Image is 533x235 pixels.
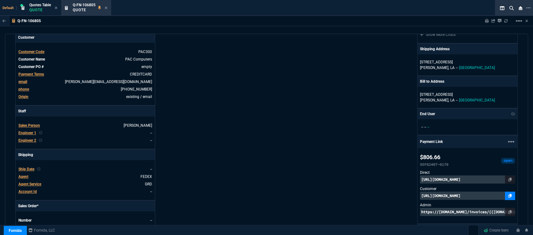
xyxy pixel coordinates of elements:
span: -- [456,66,458,70]
span: -- [421,125,423,129]
span: [GEOGRAPHIC_DATA] [459,66,495,70]
span: Ship Date [18,167,34,171]
p: Quote [73,7,96,12]
a: -- [150,189,152,194]
span: Account Id [18,189,37,194]
tr: undefined [18,166,152,172]
span: Agent [18,174,28,179]
p: Payment Link [420,139,443,144]
span: LA [450,66,455,70]
tr: undefined [18,181,152,187]
p: Bill to Address [420,79,444,84]
a: msbcCompanyName [27,228,57,233]
tr: undefined [18,188,152,195]
nx-icon: Clear selected rep [39,130,42,136]
p: https://[DOMAIN_NAME]/invoices/{{[DOMAIN_NAME]}} [420,208,515,216]
a: GRD [145,182,152,186]
p: Sales Order* [16,201,155,211]
p: Customer [420,186,515,192]
span: Number [18,218,32,223]
p: [STREET_ADDRESS] [420,92,515,97]
tr: undefined [18,56,152,62]
tr: undefined [18,225,152,231]
a: empty [141,65,152,69]
mat-icon: Example home icon [507,138,515,145]
span: [PERSON_NAME], [420,98,449,102]
span: Default [2,6,17,10]
tr: undefined [18,137,152,144]
p: Quote [29,7,51,12]
nx-icon: Search [507,4,516,12]
p: Shipping [16,149,155,160]
nx-icon: Open New Tab [526,5,531,11]
span: Q-FN-106805 [73,3,96,7]
a: [PERSON_NAME][EMAIL_ADDRESS][DOMAIN_NAME] [65,80,152,84]
p: End User [420,111,435,117]
span: Customer Code [18,50,44,54]
a: [PERSON_NAME] [124,123,152,128]
span: Engineer 1 [18,131,36,135]
span: [PERSON_NAME], [420,66,449,70]
nx-icon: Close Tab [55,6,57,11]
span: existing / email [126,95,152,99]
p: Shipping Address [420,46,450,52]
nx-icon: Clear selected rep [39,138,42,143]
p: Q-FN-106805 [17,18,41,23]
span: -- [456,98,458,102]
span: Sales Person [18,123,40,128]
a: CREDITCARD [130,72,152,76]
tr: undefined [18,49,152,55]
span: Customer PO # [18,65,44,69]
span: phone [18,87,29,91]
a: 504-957-9558 [121,87,152,91]
p: Admin [420,202,515,208]
p: $806.66 [420,153,448,162]
a: Create Item [481,226,511,235]
tr: undefined [18,174,152,180]
mat-icon: Example home icon [515,17,523,25]
tr: undefined [18,64,152,70]
p: [STREET_ADDRESS] [420,59,515,65]
span: -- [150,167,152,171]
nx-icon: Show/Hide End User to Customer [511,111,515,117]
div: open [501,158,515,164]
a: PAC Computers [125,57,152,61]
span: Customer Name [18,57,45,61]
a: Origin [18,95,28,99]
tr: undefined [18,122,152,129]
span: Quotes Table [29,3,51,7]
p: 95F82407-0170 [420,162,448,167]
span: Agent Service [18,182,41,186]
nx-icon: Close Tab [105,6,107,11]
tr: peter@pacnola.com [18,79,152,85]
nx-icon: Back to Table [2,19,6,23]
tr: undefined [18,94,152,100]
span: email [18,80,27,84]
nx-icon: Split Panels [497,4,507,12]
p: Direct [420,170,515,175]
tr: undefined [18,130,152,136]
p: Staff [16,106,155,116]
p: [URL][DOMAIN_NAME] [420,192,515,200]
p: Customer [16,32,155,43]
tr: undefined [18,217,152,223]
span: Payment Terms [18,72,44,76]
span: -- [427,125,429,129]
span: LA [450,98,455,102]
a: -- [150,218,152,223]
nx-icon: Clear selected rep [37,166,41,172]
a: Hide Workbench [525,18,528,23]
a: Show More Chats [420,32,456,37]
tr: undefined [18,71,152,77]
span: -- [424,125,426,129]
span: PAC300 [138,50,152,54]
a: -- [150,131,152,135]
span: Engineer 2 [18,138,36,143]
span: [GEOGRAPHIC_DATA] [459,98,495,102]
tr: 504-957-9558 [18,86,152,92]
nx-icon: Close Workbench [516,4,525,12]
a: FEDEX [141,174,152,179]
a: -- [150,138,152,143]
p: [URL][DOMAIN_NAME] [420,175,515,184]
